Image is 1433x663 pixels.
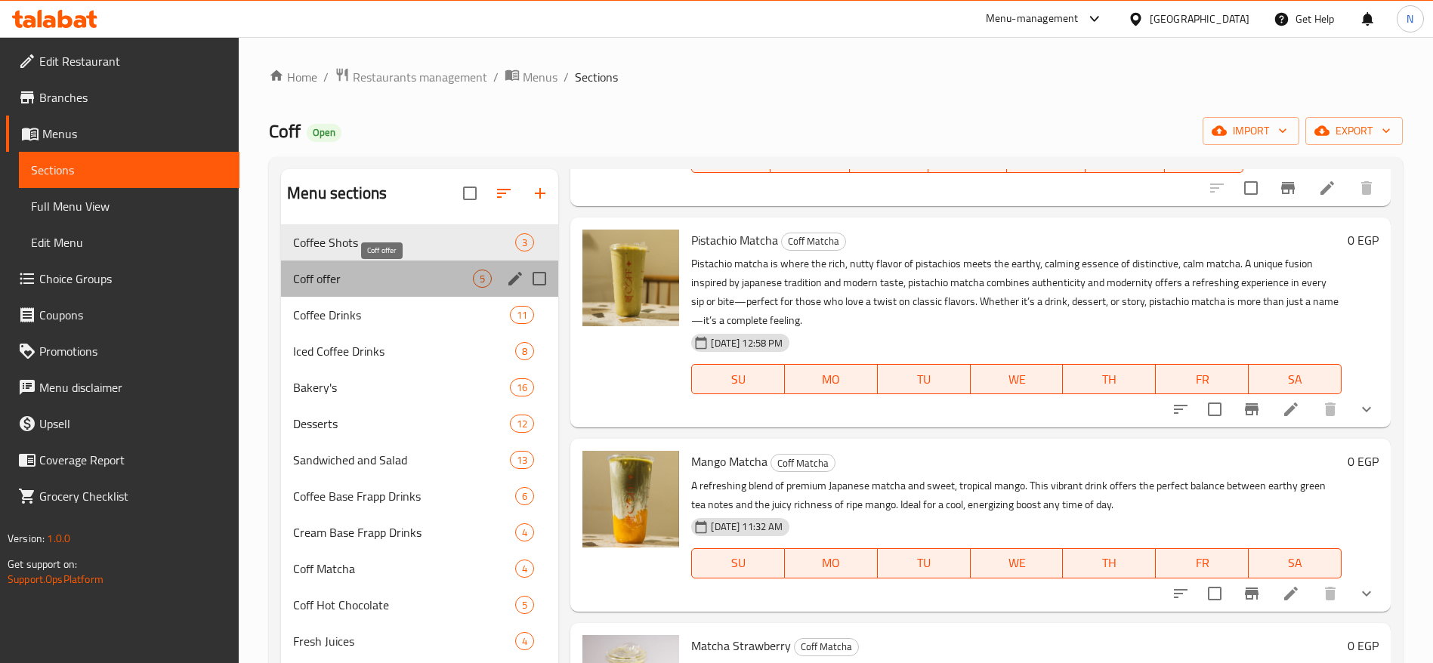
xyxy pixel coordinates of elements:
[1249,548,1342,578] button: SA
[516,562,533,576] span: 4
[523,68,557,86] span: Menus
[515,523,534,541] div: items
[39,415,227,433] span: Upsell
[782,233,845,250] span: Coff Matcha
[1163,391,1199,427] button: sort-choices
[971,364,1064,394] button: WE
[516,236,533,250] span: 3
[1235,172,1267,204] span: Select to update
[1348,230,1379,251] h6: 0 EGP
[504,267,527,290] button: edit
[511,453,533,467] span: 13
[1234,391,1270,427] button: Branch-specific-item
[564,68,569,86] li: /
[293,560,515,578] span: Coff Matcha
[771,454,835,472] div: Coff Matcha
[515,560,534,578] div: items
[1270,170,1306,206] button: Branch-specific-item
[31,161,227,179] span: Sections
[1162,552,1243,574] span: FR
[1069,369,1150,390] span: TH
[281,406,558,442] div: Desserts12
[1348,170,1385,206] button: delete
[6,79,239,116] a: Branches
[771,455,835,472] span: Coff Matcha
[6,261,239,297] a: Choice Groups
[307,126,341,139] span: Open
[6,116,239,152] a: Menus
[293,306,510,324] span: Coffee Drinks
[575,68,618,86] span: Sections
[515,632,534,650] div: items
[705,336,789,350] span: [DATE] 12:58 PM
[31,197,227,215] span: Full Menu View
[791,369,872,390] span: MO
[293,596,515,614] span: Coff Hot Chocolate
[705,520,789,534] span: [DATE] 11:32 AM
[884,369,965,390] span: TU
[6,478,239,514] a: Grocery Checklist
[6,297,239,333] a: Coupons
[307,124,341,142] div: Open
[1317,122,1391,140] span: export
[39,306,227,324] span: Coupons
[269,114,301,148] span: Coff
[8,529,45,548] span: Version:
[281,297,558,333] div: Coffee Drinks11
[6,43,239,79] a: Edit Restaurant
[516,344,533,359] span: 8
[6,406,239,442] a: Upsell
[986,10,1079,28] div: Menu-management
[1162,369,1243,390] span: FR
[293,523,515,541] span: Cream Base Frapp Drinks
[1318,179,1336,197] a: Edit menu item
[281,623,558,659] div: Fresh Juices4
[516,489,533,504] span: 6
[510,451,534,469] div: items
[971,548,1064,578] button: WE
[1348,635,1379,656] h6: 0 EGP
[293,415,510,433] span: Desserts
[691,229,778,251] span: Pistachio Matcha
[39,451,227,469] span: Coverage Report
[1234,575,1270,612] button: Branch-specific-item
[1063,548,1156,578] button: TH
[454,177,486,209] span: Select all sections
[511,308,533,322] span: 11
[473,270,492,288] div: items
[293,632,515,650] span: Fresh Juices
[1255,552,1336,574] span: SA
[878,364,971,394] button: TU
[293,451,510,469] span: Sandwiched and Salad
[6,369,239,406] a: Menu disclaimer
[1249,364,1342,394] button: SA
[698,552,779,574] span: SU
[281,224,558,261] div: Coffee Shots3
[1348,575,1385,612] button: show more
[293,378,510,396] span: Bakery's
[281,478,558,514] div: Coffee Base Frapp Drinks6
[977,552,1058,574] span: WE
[486,175,522,211] span: Sort sections
[335,67,487,87] a: Restaurants management
[515,342,534,360] div: items
[293,233,515,251] div: Coffee Shots
[269,68,317,86] a: Home
[691,476,1342,514] p: A refreshing blend of premium Japanese matcha and sweet, tropical mango. This vibrant drink offer...
[293,342,515,360] span: Iced Coffee Drinks
[511,381,533,395] span: 16
[691,364,785,394] button: SU
[281,514,558,550] div: Cream Base Frapp Drinks4
[269,67,1403,87] nav: breadcrumb
[1255,369,1336,390] span: SA
[8,554,77,574] span: Get support on:
[582,451,679,547] img: Mango Matcha
[47,529,70,548] span: 1.0.0
[293,487,515,505] div: Coffee Base Frapp Drinks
